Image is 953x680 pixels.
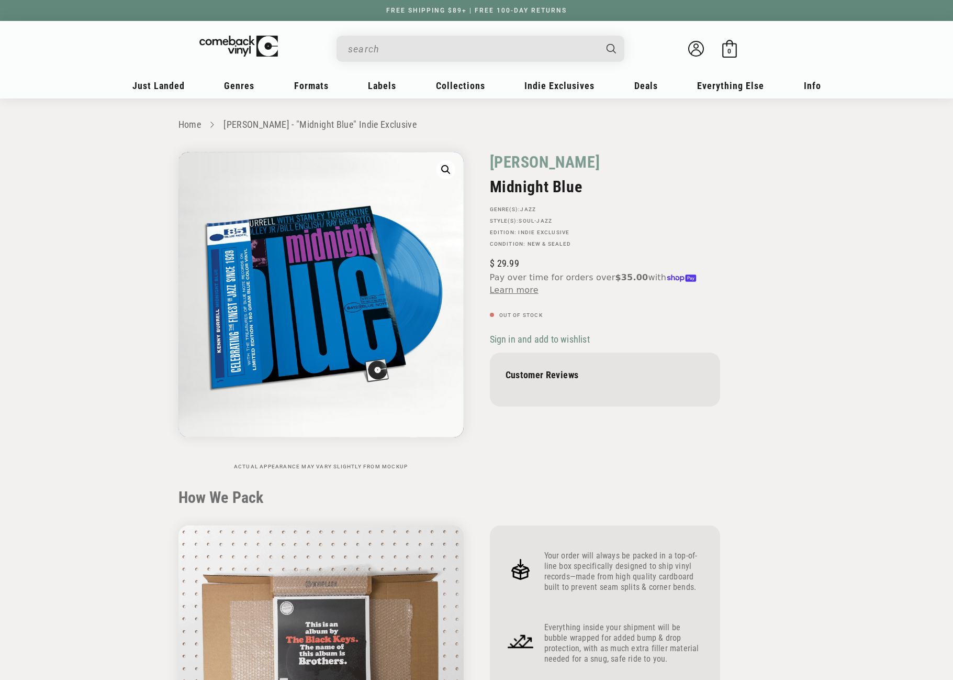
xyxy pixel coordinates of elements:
[597,36,625,62] button: Search
[490,312,720,319] p: Out of stock
[436,80,485,91] span: Collections
[490,178,720,196] h2: Midnight Blue
[490,333,593,345] button: Sign in and add to wishlist
[544,551,704,593] p: Your order will always be packed in a top-of-line box specifically designed to ship vinyl records...
[490,206,720,213] p: GENRE(S):
[544,622,704,664] p: Everything inside your shipment will be bubble wrapped for added bump & drop protection, with as ...
[506,369,704,380] p: Customer Reviews
[178,119,201,130] a: Home
[727,47,731,55] span: 0
[178,488,775,507] h2: How We Pack
[337,36,624,62] div: Search
[490,241,720,247] p: Condition: New & Sealed
[224,80,254,91] span: Genres
[804,80,821,91] span: Info
[518,229,569,235] a: Indie Exclusive
[223,119,417,130] a: [PERSON_NAME] - "Midnight Blue" Indie Exclusive
[506,554,536,585] img: Frame_4.png
[368,80,396,91] span: Labels
[490,258,495,269] span: $
[376,7,577,14] a: FREE SHIPPING $89+ | FREE 100-DAY RETURNS
[348,38,596,60] input: search
[132,80,185,91] span: Just Landed
[178,464,464,470] p: Actual appearance may vary slightly from mockup
[524,80,595,91] span: Indie Exclusives
[178,117,775,133] nav: breadcrumbs
[294,80,329,91] span: Formats
[519,218,552,224] a: Soul-Jazz
[490,218,720,224] p: STYLE(S):
[490,334,590,345] span: Sign in and add to wishlist
[490,229,720,236] p: Edition:
[697,80,764,91] span: Everything Else
[634,80,658,91] span: Deals
[178,152,464,470] media-gallery: Gallery Viewer
[490,258,519,269] span: 29.99
[490,152,600,172] a: [PERSON_NAME]
[506,626,536,656] img: Frame_4_1.png
[520,206,536,212] a: Jazz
